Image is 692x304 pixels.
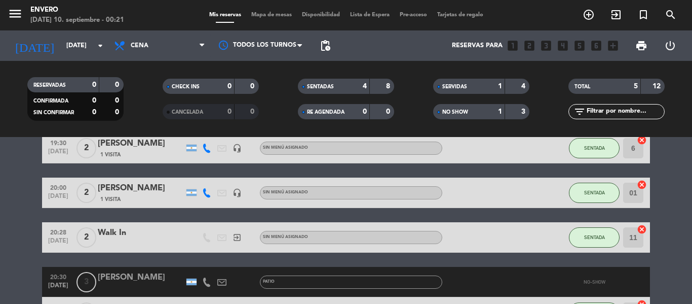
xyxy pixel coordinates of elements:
[569,227,620,248] button: SENTADA
[584,145,605,151] span: SENTADA
[94,40,106,52] i: arrow_drop_down
[498,108,502,115] strong: 1
[246,12,297,18] span: Mapa de mesas
[637,135,647,145] i: cancel
[233,233,242,242] i: exit_to_app
[540,39,553,52] i: looks_3
[521,83,527,90] strong: 4
[98,226,184,240] div: Walk In
[297,12,345,18] span: Disponibilidad
[573,106,586,118] i: filter_list
[204,12,246,18] span: Mis reservas
[98,271,184,284] div: [PERSON_NAME]
[498,83,502,90] strong: 1
[656,30,684,61] div: LOG OUT
[250,83,256,90] strong: 0
[98,137,184,150] div: [PERSON_NAME]
[569,138,620,158] button: SENTADA
[115,97,121,104] strong: 0
[8,6,23,25] button: menu
[442,84,467,89] span: SERVIDAS
[307,84,334,89] span: SENTADAS
[33,83,66,88] span: RESERVADAS
[46,193,71,205] span: [DATE]
[569,272,620,292] button: NO-SHOW
[345,12,395,18] span: Lista de Espera
[635,40,647,52] span: print
[363,108,367,115] strong: 0
[574,84,590,89] span: TOTAL
[634,83,638,90] strong: 5
[386,83,392,90] strong: 8
[319,40,331,52] span: pending_actions
[586,106,664,117] input: Filtrar por nombre...
[395,12,432,18] span: Pre-acceso
[76,183,96,203] span: 2
[76,272,96,292] span: 3
[606,39,620,52] i: add_box
[131,42,148,49] span: Cena
[432,12,488,18] span: Tarjetas de regalo
[172,110,203,115] span: CANCELADA
[569,183,620,203] button: SENTADA
[233,144,242,153] i: headset_mic
[46,226,71,238] span: 20:28
[652,83,663,90] strong: 12
[584,279,605,285] span: NO-SHOW
[583,9,595,21] i: add_circle_outline
[100,151,121,159] span: 1 Visita
[30,15,124,25] div: [DATE] 10. septiembre - 00:21
[263,235,308,239] span: Sin menú asignado
[610,9,622,21] i: exit_to_app
[584,190,605,195] span: SENTADA
[46,137,71,148] span: 19:30
[92,97,96,104] strong: 0
[590,39,603,52] i: looks_6
[263,146,308,150] span: Sin menú asignado
[46,181,71,193] span: 20:00
[637,224,647,234] i: cancel
[46,282,71,294] span: [DATE]
[92,109,96,116] strong: 0
[76,227,96,248] span: 2
[584,234,605,240] span: SENTADA
[637,9,649,21] i: turned_in_not
[637,180,647,190] i: cancel
[92,81,96,88] strong: 0
[233,188,242,197] i: headset_mic
[386,108,392,115] strong: 0
[556,39,569,52] i: looks_4
[263,280,275,284] span: Patio
[664,40,676,52] i: power_settings_new
[8,35,61,57] i: [DATE]
[115,109,121,116] strong: 0
[100,195,121,204] span: 1 Visita
[523,39,536,52] i: looks_two
[76,138,96,158] span: 2
[227,83,232,90] strong: 0
[521,108,527,115] strong: 3
[30,5,124,15] div: Envero
[8,6,23,21] i: menu
[363,83,367,90] strong: 4
[33,110,74,115] span: SIN CONFIRMAR
[250,108,256,115] strong: 0
[442,110,468,115] span: NO SHOW
[506,39,519,52] i: looks_one
[115,81,121,88] strong: 0
[263,190,308,194] span: Sin menú asignado
[46,271,71,282] span: 20:30
[46,148,71,160] span: [DATE]
[98,182,184,195] div: [PERSON_NAME]
[33,98,68,104] span: CONFIRMADA
[46,238,71,249] span: [DATE]
[172,84,200,89] span: CHECK INS
[665,9,677,21] i: search
[573,39,586,52] i: looks_5
[307,110,344,115] span: RE AGENDADA
[452,42,503,49] span: Reservas para
[227,108,232,115] strong: 0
